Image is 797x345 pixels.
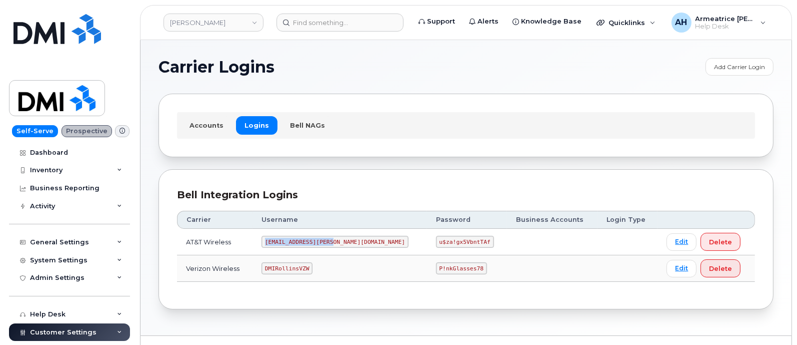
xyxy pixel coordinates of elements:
td: AT&T Wireless [177,229,252,255]
div: Bell Integration Logins [177,188,755,202]
a: Edit [666,260,696,277]
code: P!nkGlasses78 [436,262,487,274]
a: Add Carrier Login [705,58,773,76]
th: Password [427,211,507,229]
code: DMIRollinsVZW [261,262,312,274]
code: [EMAIL_ADDRESS][PERSON_NAME][DOMAIN_NAME] [261,236,408,248]
a: Bell NAGs [281,116,333,134]
span: Delete [709,264,732,273]
th: Carrier [177,211,252,229]
button: Delete [700,233,740,251]
th: Username [252,211,427,229]
a: Edit [666,233,696,251]
a: Logins [236,116,277,134]
th: Login Type [597,211,657,229]
button: Delete [700,259,740,277]
code: u$za!gx5VbntTAf [436,236,494,248]
th: Business Accounts [507,211,597,229]
a: Accounts [181,116,232,134]
td: Verizon Wireless [177,255,252,282]
span: Carrier Logins [158,60,274,75]
span: Delete [709,237,732,247]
